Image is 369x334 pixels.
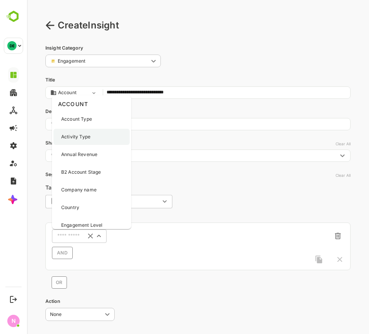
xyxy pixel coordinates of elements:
p: Create Insight [31,18,92,32]
div: N [7,315,20,327]
p: Company name [34,186,70,193]
div: Clear All [309,173,324,178]
button: Open [134,197,142,206]
div: Engagement [18,55,134,67]
p: Account Type [34,116,65,123]
p: B2 Account Stage [34,169,74,176]
div: Clear All [309,141,324,146]
p: Action [18,298,324,305]
button: Close [68,232,76,240]
img: BambooboxLogoMark.f1c84d78b4c51b1a7b5f700c9845e183.svg [4,9,23,24]
p: Country [34,204,52,211]
p: Engagement Level [34,222,75,229]
button: Clear [59,232,68,240]
span: Account [31,90,50,95]
h6: Target Audience [18,185,88,194]
button: Open [311,151,320,160]
div: DE [7,41,17,50]
p: Share with [18,140,324,146]
p: Activity Type [34,133,63,140]
p: Title [18,76,324,83]
p: Insight Category [18,45,324,52]
p: Annual Revenue [34,151,70,158]
div: None [18,308,88,321]
button: Logout [8,294,18,304]
p: Segment Conditions [18,171,324,178]
ag: ACCOUNT [27,101,61,107]
p: Description [18,108,324,115]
